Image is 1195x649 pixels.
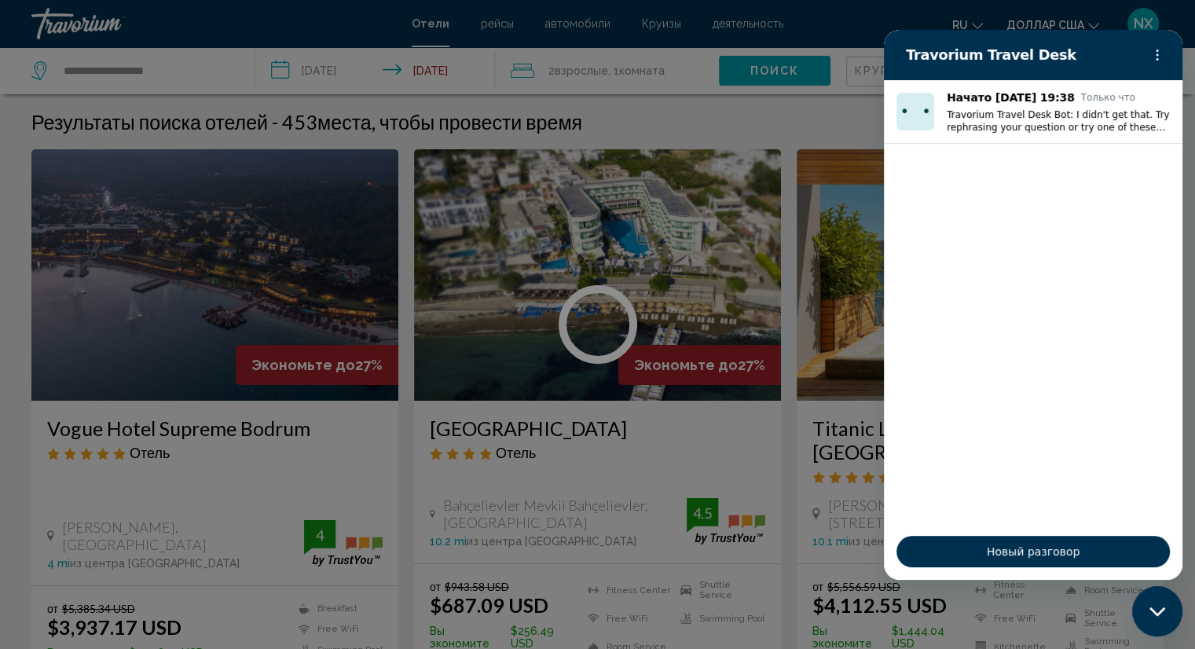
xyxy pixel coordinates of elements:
iframe: Кнопка, открывающая окно обмена сообщениями; идет разговор [1132,586,1182,636]
iframe: Окно обмена сообщениями [884,30,1182,580]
